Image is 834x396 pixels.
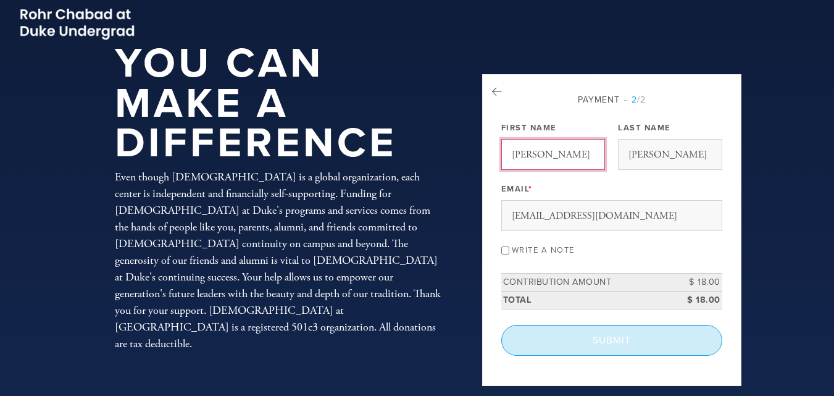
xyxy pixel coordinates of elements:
td: $ 18.00 [667,274,722,292]
span: 2 [632,95,637,105]
div: Payment [501,93,722,106]
span: This field is required. [528,184,533,194]
label: Email [501,183,533,195]
td: Total [501,291,667,309]
h1: You Can Make a Difference [115,44,442,164]
label: Last Name [618,122,671,133]
td: Contribution Amount [501,274,667,292]
label: Write a note [512,245,575,255]
img: Picture2_0.png [19,6,136,41]
div: Even though [DEMOGRAPHIC_DATA] is a global organization, each center is independent and financial... [115,169,442,352]
td: $ 18.00 [667,291,722,309]
label: First Name [501,122,557,133]
input: Submit [501,325,722,356]
span: /2 [624,95,646,105]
